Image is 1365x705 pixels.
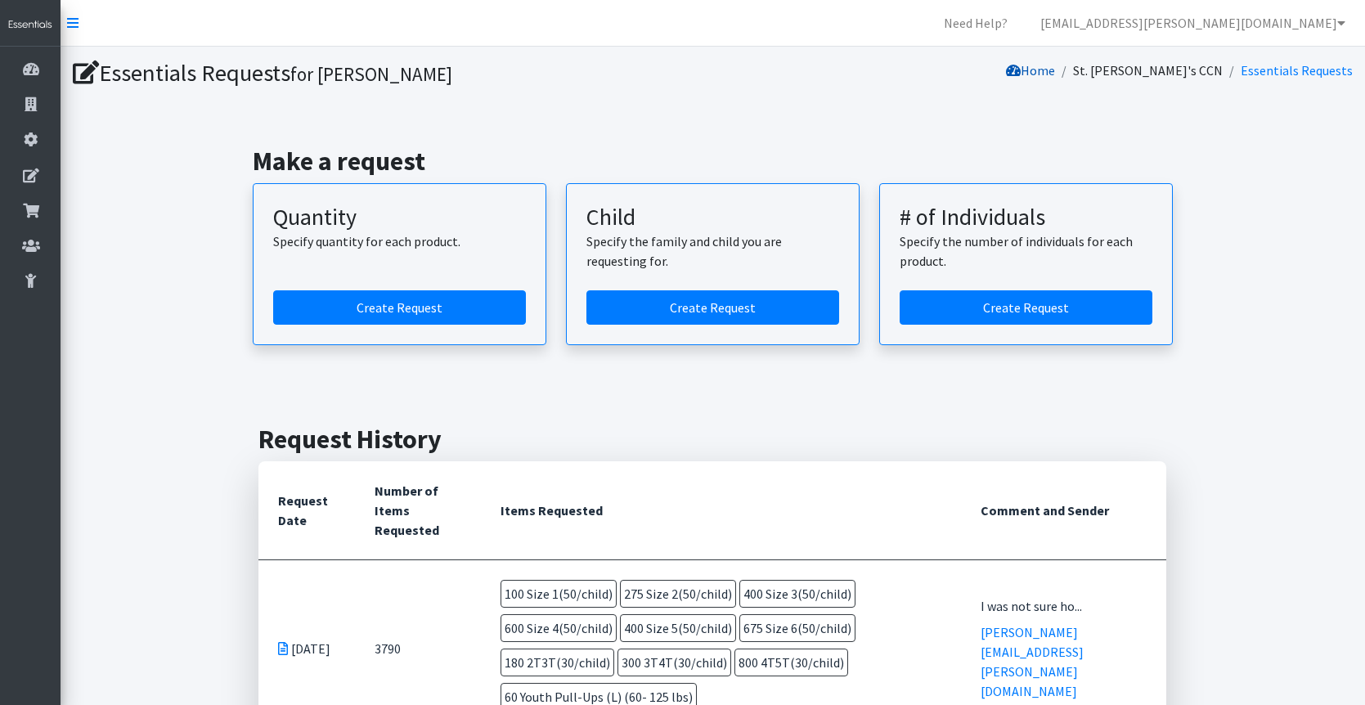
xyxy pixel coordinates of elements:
th: Number of Items Requested [355,461,481,560]
th: Request Date [258,461,354,560]
a: St. [PERSON_NAME]'s CCN [1073,62,1223,79]
a: Create a request by number of individuals [900,290,1152,325]
h3: Quantity [273,204,526,231]
h1: Essentials Requests [73,59,707,88]
span: 400 Size 5(50/child) [620,614,736,642]
a: Create a request by quantity [273,290,526,325]
p: Specify the number of individuals for each product. [900,231,1152,271]
h2: Request History [258,424,1166,455]
div: I was not sure ho... [981,596,1147,616]
small: for [PERSON_NAME] [290,62,452,86]
p: Specify the family and child you are requesting for. [586,231,839,271]
a: [PERSON_NAME][EMAIL_ADDRESS][PERSON_NAME][DOMAIN_NAME] [981,624,1084,699]
img: HumanEssentials [7,18,54,32]
a: Need Help? [931,7,1021,39]
span: 180 2T3T(30/child) [501,649,614,676]
h3: Child [586,204,839,231]
span: 300 3T4T(30/child) [617,649,731,676]
a: Create a request for a child or family [586,290,839,325]
span: 275 Size 2(50/child) [620,580,736,608]
h2: Make a request [253,146,1173,177]
span: 675 Size 6(50/child) [739,614,855,642]
h3: # of Individuals [900,204,1152,231]
p: Specify quantity for each product. [273,231,526,251]
th: Comment and Sender [961,461,1166,560]
a: Home [1006,62,1055,79]
span: 800 4T5T(30/child) [734,649,848,676]
span: 600 Size 4(50/child) [501,614,617,642]
a: [EMAIL_ADDRESS][PERSON_NAME][DOMAIN_NAME] [1027,7,1358,39]
span: 400 Size 3(50/child) [739,580,855,608]
span: 100 Size 1(50/child) [501,580,617,608]
th: Items Requested [481,461,961,560]
a: Essentials Requests [1241,62,1353,79]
